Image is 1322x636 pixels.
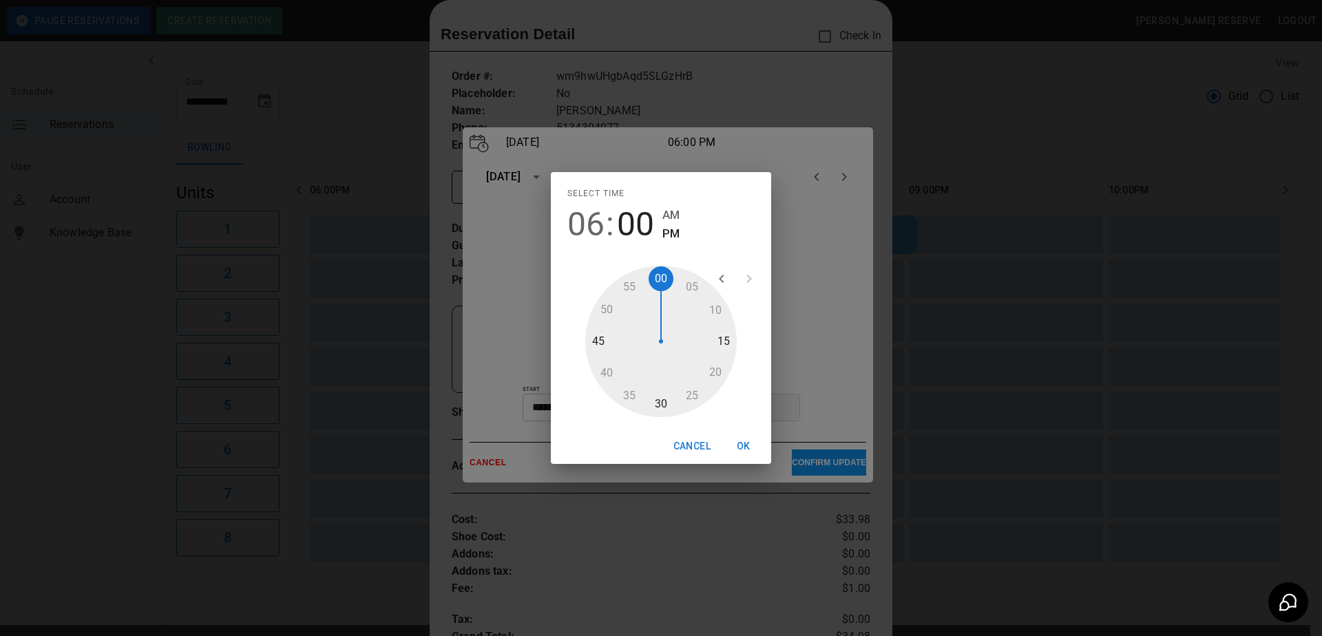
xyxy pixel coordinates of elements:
[668,434,716,459] button: Cancel
[567,205,605,244] button: 06
[617,205,654,244] button: 00
[606,205,614,244] span: :
[708,265,735,293] button: open previous view
[722,434,766,459] button: OK
[662,224,680,243] button: PM
[662,206,680,224] button: AM
[567,183,625,205] span: Select time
